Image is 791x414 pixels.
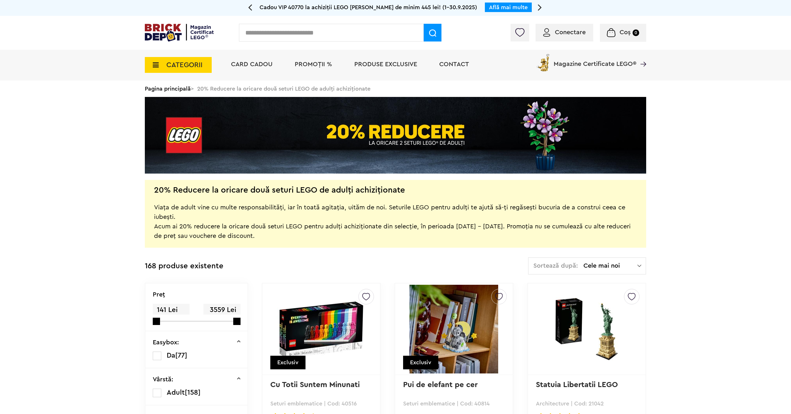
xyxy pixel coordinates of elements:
img: Cu Totii Suntem Minunati [277,297,366,361]
div: 168 produse existente [145,257,223,275]
span: Sortează după: [533,263,578,269]
span: Magazine Certificate LEGO® [554,53,636,67]
span: 141 Lei [153,304,190,316]
a: Contact [439,61,469,67]
a: PROMOȚII % [295,61,332,67]
span: [158] [185,389,201,396]
span: Conectare [555,29,586,35]
div: Exclusiv [270,356,305,369]
a: Cu Totii Suntem Minunati [270,381,360,389]
span: Cadou VIP 40770 la achiziții LEGO [PERSON_NAME] de minim 445 lei! (1-30.9.2025) [260,4,477,10]
p: Preţ [153,291,165,298]
small: 0 [633,29,639,36]
a: Statuia Libertatii LEGO [536,381,618,389]
span: Coș [620,29,631,35]
div: > 20% Reducere la oricare două seturi LEGO de adulți achiziționate [145,80,646,97]
span: CATEGORII [166,61,203,68]
h2: 20% Reducere la oricare două seturi LEGO de adulți achiziționate [154,187,405,193]
a: Card Cadou [231,61,273,67]
img: Pui de elefant pe cer [409,285,498,373]
a: Pagina principală [145,86,191,92]
p: Architecture | Cod: 21042 [536,401,638,406]
span: Cele mai noi [583,263,637,269]
a: Magazine Certificate LEGO® [636,53,646,59]
p: Vârstă: [153,376,173,383]
span: [77] [175,352,187,359]
p: Seturi emblematice | Cod: 40814 [403,401,505,406]
img: Statuia Libertatii LEGO [542,297,631,361]
p: Easybox: [153,339,179,346]
a: Află mai multe [489,4,528,10]
span: 3559 Lei [203,304,240,316]
div: Exclusiv [403,356,438,369]
a: Conectare [543,29,586,35]
a: Pui de elefant pe cer [403,381,478,389]
div: Viața de adult vine cu multe responsabilități, iar în toată agitația, uităm de noi. Seturile LEGO... [154,193,637,241]
span: Da [167,352,175,359]
img: Landing page banner [145,97,646,174]
a: Produse exclusive [354,61,417,67]
p: Seturi emblematice | Cod: 40516 [270,401,372,406]
span: Adult [167,389,185,396]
